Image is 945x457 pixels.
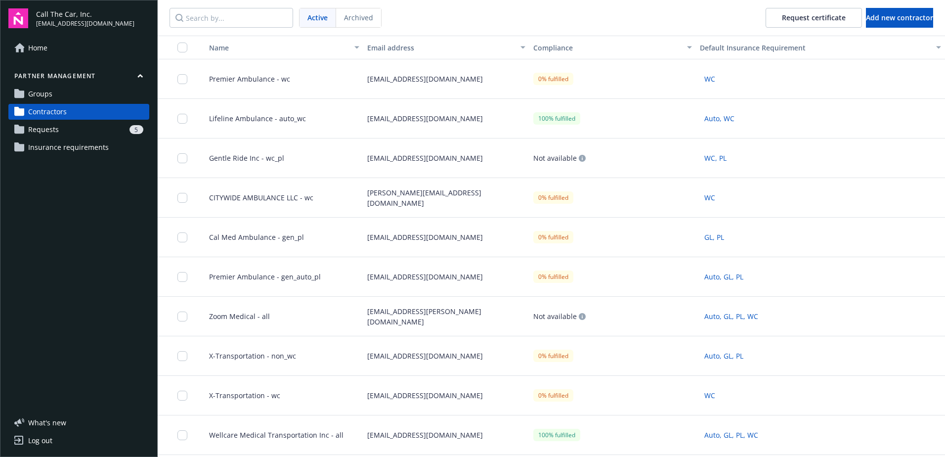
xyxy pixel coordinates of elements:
input: Toggle Row Selected [177,272,187,282]
div: 0% fulfilled [533,271,573,283]
span: What ' s new [28,417,66,428]
div: 0% fulfilled [533,231,573,243]
span: Auto, GL, PL [704,351,743,361]
button: WC [700,71,720,87]
span: Premier Ambulance - wc [201,74,290,84]
div: 100% fulfilled [533,112,580,125]
div: Name [201,43,348,53]
span: WC, PL [704,153,727,163]
span: Auto, WC [704,113,734,124]
a: Groups [8,86,149,102]
div: 5 [129,125,143,134]
button: WC, PL [700,150,731,166]
div: [EMAIL_ADDRESS][DOMAIN_NAME] [363,336,529,376]
span: Contractors [28,104,67,120]
button: Call The Car, Inc.[EMAIL_ADDRESS][DOMAIN_NAME] [36,8,149,28]
button: Auto, GL, PL [700,348,748,364]
button: Add new contractor [866,8,933,28]
div: [EMAIL_ADDRESS][DOMAIN_NAME] [363,257,529,297]
button: GL, PL [700,229,729,245]
button: WC [700,388,720,403]
span: Wellcare Medical Transportation Inc - all [201,430,344,440]
span: Cal Med Ambulance - gen_pl [201,232,304,242]
input: Search by... [170,8,293,28]
a: Insurance requirements [8,139,149,155]
div: 0% fulfilled [533,350,573,362]
div: [EMAIL_ADDRESS][DOMAIN_NAME] [363,218,529,257]
button: Auto, GL, PL, WC [700,427,763,443]
div: [EMAIL_ADDRESS][DOMAIN_NAME] [363,59,529,99]
button: WC [700,190,720,205]
div: 0% fulfilled [533,73,573,85]
button: Auto, GL, PL [700,269,748,284]
input: Toggle Row Selected [177,193,187,203]
span: Auto, GL, PL [704,272,743,282]
img: navigator-logo.svg [8,8,28,28]
div: Email address [367,43,515,53]
a: Requests5 [8,122,149,137]
div: 100% fulfilled [533,429,580,441]
input: Toggle Row Selected [177,153,187,163]
a: Home [8,40,149,56]
input: Toggle Row Selected [177,232,187,242]
span: Archived [344,12,373,23]
div: Compliance [533,43,681,53]
span: Request certificate [782,13,846,22]
button: What's new [8,417,82,428]
input: Toggle Row Selected [177,114,187,124]
div: [EMAIL_ADDRESS][DOMAIN_NAME] [363,415,529,455]
div: Not available [533,155,586,162]
input: Toggle Row Selected [177,312,187,321]
span: Call The Car, Inc. [36,9,134,19]
button: Auto, GL, PL, WC [700,309,763,324]
span: WC [704,192,715,203]
button: Default Insurance Requirement [696,36,945,59]
span: X-Transportation - wc [201,390,280,401]
div: [EMAIL_ADDRESS][DOMAIN_NAME] [363,138,529,178]
a: Contractors [8,104,149,120]
span: Groups [28,86,52,102]
button: Email address [363,36,529,59]
span: Lifeline Ambulance - auto_wc [201,113,306,124]
span: Gentle Ride Inc - wc_pl [201,153,284,163]
input: Toggle Row Selected [177,74,187,84]
input: Toggle Row Selected [177,351,187,361]
input: Select all [177,43,187,52]
input: Toggle Row Selected [177,391,187,401]
div: [EMAIL_ADDRESS][DOMAIN_NAME] [363,99,529,138]
span: GL, PL [704,232,724,242]
span: Zoom Medical - all [201,311,270,321]
button: Partner management [8,72,149,84]
button: Auto, WC [700,111,739,126]
div: 0% fulfilled [533,389,573,402]
div: [EMAIL_ADDRESS][PERSON_NAME][DOMAIN_NAME] [363,297,529,336]
span: Insurance requirements [28,139,109,155]
span: Requests [28,122,59,137]
span: Premier Ambulance - gen_auto_pl [201,272,321,282]
span: WC [704,74,715,84]
span: Auto, GL, PL, WC [704,311,758,321]
span: X-Transportation - non_wc [201,351,296,361]
div: Default Insurance Requirement [700,43,930,53]
span: Add new contractor [866,13,933,22]
div: Toggle SortBy [201,43,348,53]
div: 0% fulfilled [533,191,573,204]
span: Active [307,12,328,23]
span: [EMAIL_ADDRESS][DOMAIN_NAME] [36,19,134,28]
span: Auto, GL, PL, WC [704,430,758,440]
span: Home [28,40,47,56]
div: [EMAIL_ADDRESS][DOMAIN_NAME] [363,376,529,415]
span: CITYWIDE AMBULANCE LLC - wc [201,192,313,203]
div: [PERSON_NAME][EMAIL_ADDRESS][DOMAIN_NAME] [363,178,529,218]
button: Compliance [529,36,695,59]
input: Toggle Row Selected [177,430,187,440]
span: WC [704,390,715,401]
div: Log out [28,433,52,449]
div: Not available [533,313,586,320]
button: Request certificate [766,8,862,28]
